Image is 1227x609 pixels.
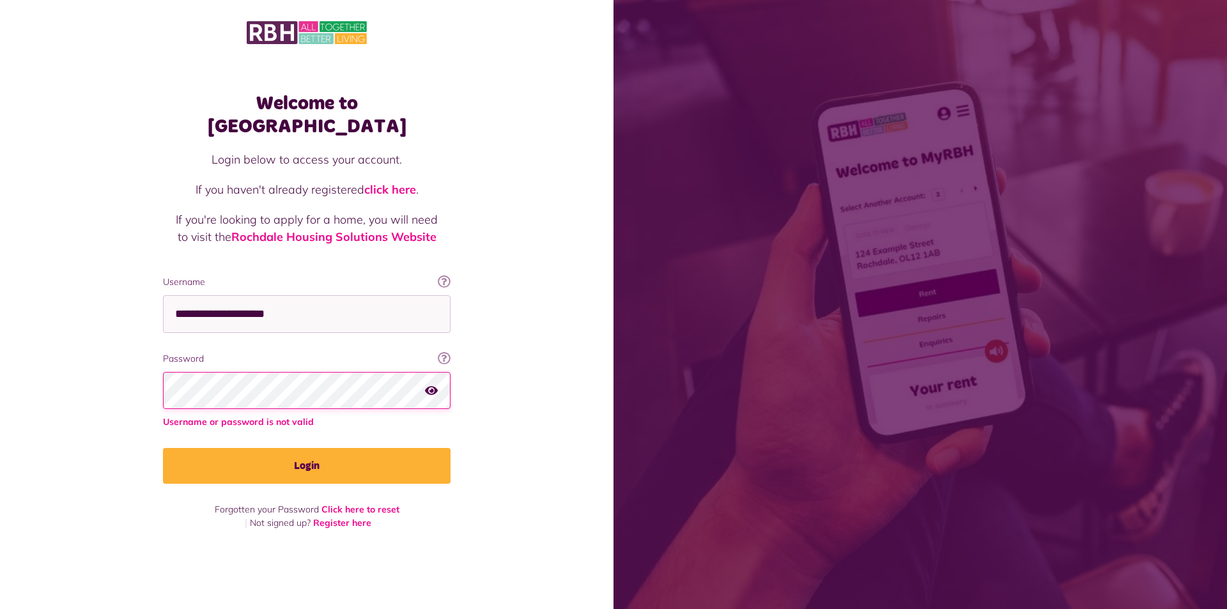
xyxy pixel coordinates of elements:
[250,517,311,528] span: Not signed up?
[313,517,371,528] a: Register here
[247,19,367,46] img: MyRBH
[176,211,438,245] p: If you're looking to apply for a home, you will need to visit the
[321,504,399,515] a: Click here to reset
[163,92,451,138] h1: Welcome to [GEOGRAPHIC_DATA]
[215,504,319,515] span: Forgotten your Password
[364,182,416,197] a: click here
[163,415,451,429] span: Username or password is not valid
[163,448,451,484] button: Login
[163,275,451,289] label: Username
[231,229,436,244] a: Rochdale Housing Solutions Website
[163,352,451,366] label: Password
[176,181,438,198] p: If you haven't already registered .
[176,151,438,168] p: Login below to access your account.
